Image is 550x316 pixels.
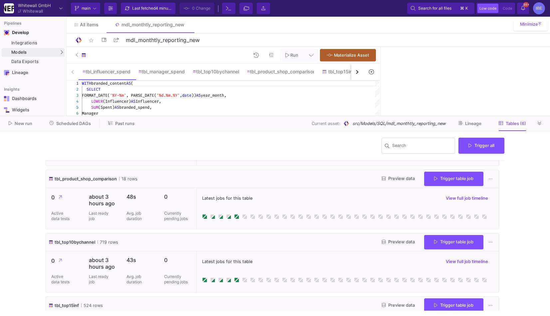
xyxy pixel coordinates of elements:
div: Integrations [11,40,63,46]
span: main [82,3,91,13]
button: Scheduled DAGs [42,118,99,129]
span: ( [131,81,133,86]
span: New run [15,121,32,126]
img: SQL-Model type child icon [193,70,196,73]
div: Data Exports [11,59,63,64]
div: Develop [12,30,22,35]
span: AS [196,93,201,98]
button: Preview data [377,237,420,247]
p: Active data tests [51,211,71,221]
span: FORMAT_DATE( [82,93,110,98]
button: Materialize Asset [320,49,376,61]
img: YZ4Yr8zUCx6JYM5gIgaTIQYeTXdcwQjnYC8iZtTV.png [4,3,14,13]
span: View full job timeline [446,196,488,201]
a: Navigation iconLineage [2,67,65,78]
img: SQL-Model type child icon [138,70,141,73]
button: Preview data [377,300,420,311]
span: Materialize Asset [334,53,369,58]
button: View full job timeline [440,257,493,267]
span: 524 rows [81,302,103,309]
span: tbl_product_shop_comparison [55,176,117,182]
img: SQL-Model type child icon [83,70,86,73]
span: year_month, [201,93,226,98]
mat-expansion-panel-header: Navigation iconDevelop [2,27,65,38]
span: 719 rows [98,239,118,245]
p: Currently pending jobs [164,211,191,221]
div: tbl_product_shop_comparison [247,69,314,74]
span: (Influencer) [103,99,131,104]
span: Run [290,53,298,58]
span: Lineage [465,121,481,126]
img: SQL-Model type child icon [247,70,250,73]
div: tbl_top10bychannel [193,69,239,74]
a: Data Exports [2,57,65,66]
div: 6 [67,110,79,116]
span: Trigger all [468,143,494,148]
span: SUM [91,105,98,110]
p: 0 [164,257,191,263]
p: Avg. job duration [127,211,146,221]
span: Low code [479,6,496,11]
div: Widgets [12,107,55,113]
mat-icon: star_border [87,36,95,44]
span: ⌘ [460,4,464,12]
span: Preview data [382,239,415,244]
button: Low code [477,4,498,13]
span: Manager [82,111,98,116]
span: Influencer, [136,99,161,104]
button: View full job timeline [440,193,493,203]
span: Latest jobs for this table [202,195,252,201]
p: Active data tests [51,274,71,285]
div: 5 [67,104,79,110]
span: branded_content [91,81,126,86]
p: about 3 hours ago [89,193,116,207]
span: Current asset: [312,120,340,127]
div: IBE [533,2,545,14]
div: 4 [67,98,79,104]
img: Logo [75,36,83,44]
img: Navigation icon [4,30,9,35]
span: 99+ [523,2,529,7]
span: Code [503,6,512,11]
span: (Spent) [98,105,115,110]
img: SQL Model [343,120,350,127]
span: k [465,4,468,12]
p: 0 [51,193,78,202]
span: WITH [82,81,91,86]
span: Search for all files [418,3,451,13]
p: Last ready job [89,274,109,285]
span: Preview data [382,303,415,308]
a: Navigation iconDashboards [2,93,65,104]
button: Trigger all [458,138,504,154]
img: Tab icon [115,22,120,28]
span: 4 minutes ago [155,6,182,11]
span: , [180,93,182,98]
button: Search for all files⌘k [407,3,474,14]
span: '%d.%m.%Y' [156,93,180,98]
span: Past runs [115,121,135,126]
span: tbl_top10bychannel [55,239,95,245]
span: , PARSE_DATE( [126,93,156,98]
span: View full job timeline [446,259,488,264]
span: Trigger table job [434,176,473,181]
img: icon [49,239,53,245]
div: Dashboards [12,96,55,101]
img: Navigation icon [4,107,9,113]
p: 0 [51,257,78,265]
button: Last fetched4 minutes ago [121,3,175,14]
div: mdl_monthtly_reporting_new [122,22,184,27]
div: 3 [67,92,79,98]
button: Trigger table job [424,235,483,249]
div: 2 [67,86,79,92]
span: tbl_top15inf [55,302,79,309]
span: LOWER [91,99,103,104]
p: 48s [127,193,153,200]
img: Navigation icon [4,70,9,75]
img: icon [49,176,53,182]
span: src/Models/SQL/mdl_monthtly_reporting_new [353,120,445,127]
span: All items [80,22,99,27]
p: 43s [127,257,153,263]
button: Past runs [100,118,142,129]
p: 0 [164,193,191,200]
